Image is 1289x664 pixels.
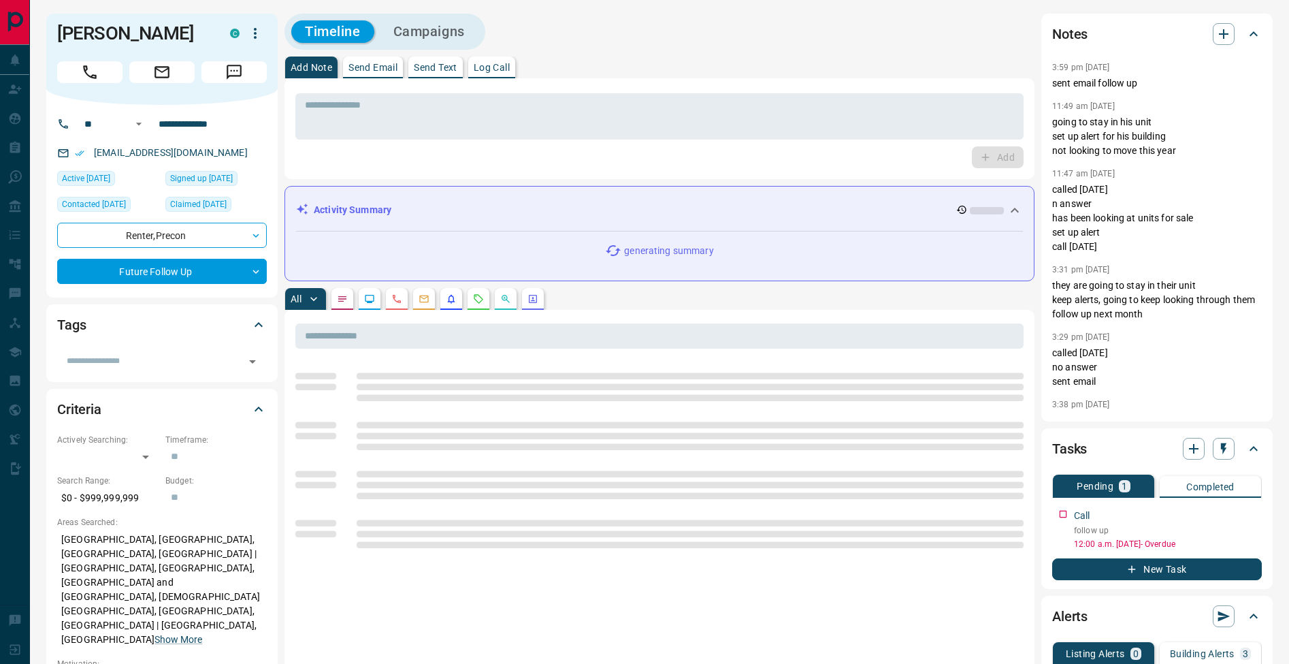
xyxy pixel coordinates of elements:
div: Notes [1052,18,1262,50]
svg: Agent Actions [527,294,538,304]
span: Active [DATE] [62,172,110,185]
h2: Criteria [57,398,101,420]
button: Open [131,116,147,132]
svg: Listing Alerts [446,294,457,304]
p: 3 [1243,649,1248,659]
p: 1 [1122,481,1127,491]
button: Open [243,352,262,371]
p: 11:47 am [DATE] [1052,169,1115,178]
p: generating summary [624,244,713,258]
p: called [DATE] n answer has been looking at units for sale set up alert call [DATE] [1052,183,1262,254]
p: they are going to stay in their unit keep alerts, going to keep looking through them follow up ne... [1052,279,1262,321]
p: Listing Alerts [1066,649,1125,659]
p: All [291,294,301,304]
div: Tags [57,309,267,341]
div: Renter , Precon [57,223,267,248]
p: 3:38 pm [DATE] [1052,400,1110,409]
span: Email [129,61,195,83]
h2: Alerts [1052,605,1088,627]
svg: Lead Browsing Activity [364,294,375,304]
svg: Notes [337,294,348,304]
div: Thu Jul 20 2023 [165,197,267,216]
p: 12:00 a.m. [DATE] - Overdue [1074,538,1262,550]
h2: Tasks [1052,438,1087,460]
p: sent email follow up [1052,76,1262,91]
div: Alerts [1052,600,1262,633]
div: Criteria [57,393,267,426]
p: follow up [1074,524,1262,537]
p: Activity Summary [314,203,391,217]
p: Completed [1186,482,1235,492]
p: Search Range: [57,475,159,487]
svg: Opportunities [500,294,511,304]
p: going to stay in his unit set up alert for his building not looking to move this year [1052,115,1262,158]
p: Send Text [414,63,457,72]
p: Send Email [348,63,397,72]
p: 0 [1133,649,1139,659]
div: Tasks [1052,432,1262,465]
p: Timeframe: [165,434,267,446]
p: Add Note [291,63,332,72]
p: 3:59 pm [DATE] [1052,63,1110,72]
p: Actively Searching: [57,434,159,446]
p: Budget: [165,475,267,487]
span: Call [57,61,123,83]
p: called [DATE] no answer sent email [1052,346,1262,389]
h2: Notes [1052,23,1088,45]
p: Pending [1077,481,1113,491]
span: Signed up [DATE] [170,172,233,185]
svg: Requests [473,294,484,304]
p: Call [1074,509,1090,523]
p: Log Call [474,63,510,72]
p: [GEOGRAPHIC_DATA], [GEOGRAPHIC_DATA], [GEOGRAPHIC_DATA], [GEOGRAPHIC_DATA] | [GEOGRAPHIC_DATA], [... [57,528,267,651]
p: 3:29 pm [DATE] [1052,332,1110,342]
p: 3:31 pm [DATE] [1052,265,1110,274]
span: Contacted [DATE] [62,197,126,211]
p: Building Alerts [1170,649,1235,659]
div: Future Follow Up [57,259,267,284]
div: Activity Summary [296,197,1023,223]
p: Areas Searched: [57,516,267,528]
h1: [PERSON_NAME] [57,22,210,44]
span: Message [201,61,267,83]
svg: Emails [419,294,429,304]
h2: Tags [57,314,86,336]
div: Wed Jul 26 2023 [57,197,159,216]
button: Campaigns [380,20,478,43]
p: $0 - $999,999,999 [57,487,159,509]
a: [EMAIL_ADDRESS][DOMAIN_NAME] [94,147,248,158]
p: 11:49 am [DATE] [1052,101,1115,111]
svg: Calls [391,294,402,304]
div: Thu Jul 20 2023 [165,171,267,190]
button: New Task [1052,558,1262,580]
svg: Email Verified [75,148,84,158]
button: Timeline [291,20,374,43]
span: Claimed [DATE] [170,197,227,211]
button: Show More [154,633,202,647]
div: condos.ca [230,29,240,38]
div: Thu Jul 03 2025 [57,171,159,190]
